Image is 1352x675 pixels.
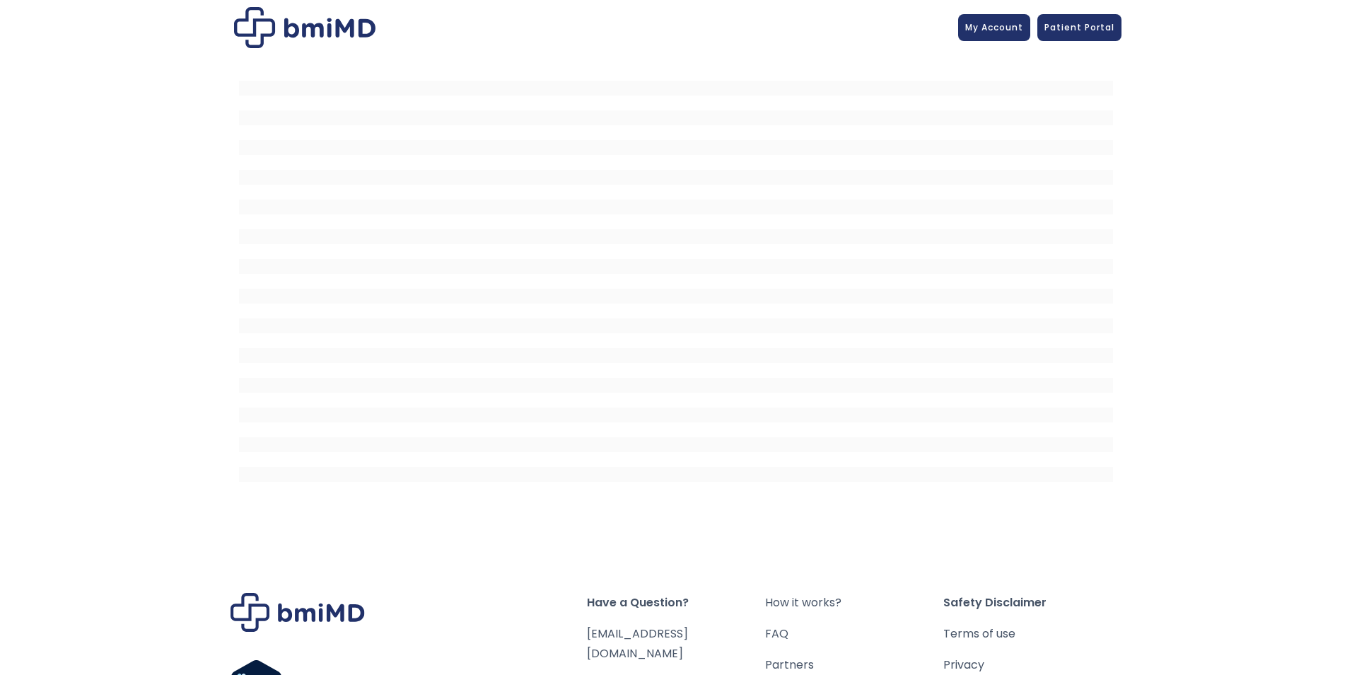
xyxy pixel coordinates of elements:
a: Partners [765,655,943,675]
span: Safety Disclaimer [943,593,1121,613]
a: Terms of use [943,624,1121,644]
span: My Account [965,21,1023,33]
a: How it works? [765,593,943,613]
a: Privacy [943,655,1121,675]
iframe: MDI Patient Messaging Portal [239,66,1113,490]
a: [EMAIL_ADDRESS][DOMAIN_NAME] [587,625,688,662]
img: Patient Messaging Portal [234,7,375,48]
a: FAQ [765,624,943,644]
a: My Account [958,14,1030,41]
span: Patient Portal [1044,21,1114,33]
span: Have a Question? [587,593,765,613]
a: Patient Portal [1037,14,1121,41]
img: Brand Logo [231,593,365,632]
